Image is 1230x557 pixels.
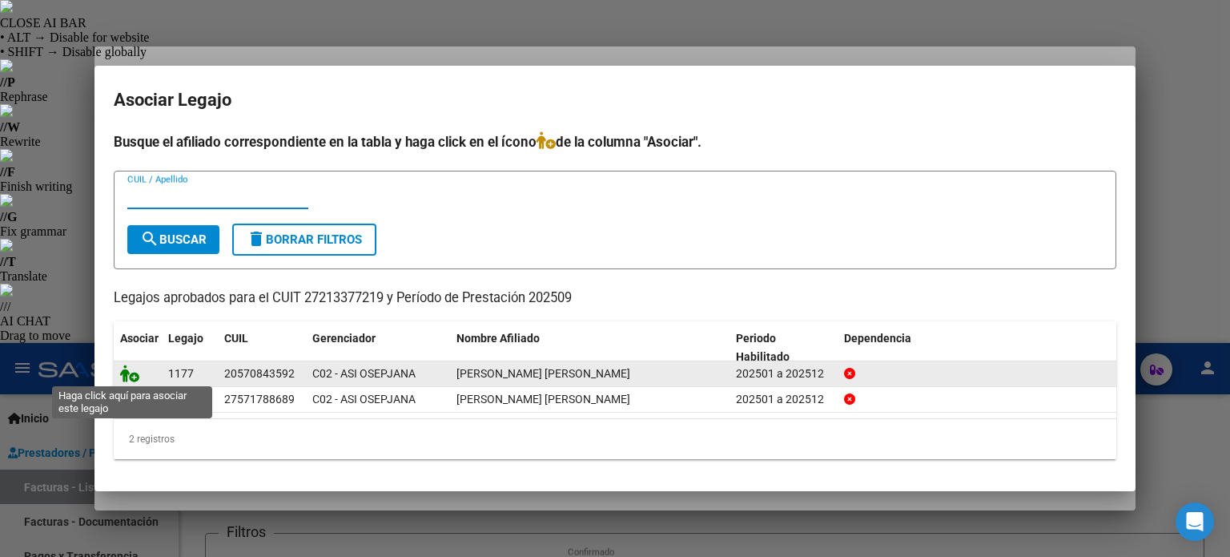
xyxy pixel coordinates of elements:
div: 202501 a 202512 [736,390,831,409]
div: 2 registros [114,419,1116,459]
span: BORRAS EMMA ANTONIA [456,393,630,406]
span: C02 - ASI OSEPJANA [312,367,416,380]
div: 27571788689 [224,390,295,409]
span: C02 - ASI OSEPJANA [312,393,416,406]
span: 1177 [168,367,194,380]
span: RODRIGUEZ HUMBERTO GABRIEL [456,367,630,380]
datatable-header-cell: Gerenciador [306,321,450,374]
datatable-header-cell: Legajo [162,321,218,374]
datatable-header-cell: Asociar [114,321,162,374]
datatable-header-cell: Nombre Afiliado [450,321,730,374]
datatable-header-cell: Dependencia [838,321,1117,374]
datatable-header-cell: Periodo Habilitado [730,321,838,374]
div: 202501 a 202512 [736,365,831,383]
div: 20570843592 [224,365,295,383]
datatable-header-cell: CUIL [218,321,306,374]
div: Open Intercom Messenger [1176,503,1214,541]
span: 1133 [168,393,194,406]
